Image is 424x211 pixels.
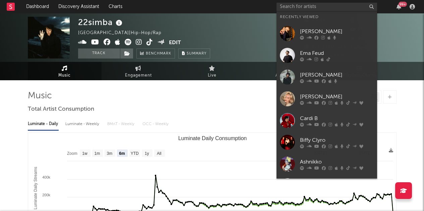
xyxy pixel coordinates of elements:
[65,118,101,130] div: Luminate - Weekly
[146,50,171,58] span: Benchmark
[136,48,175,59] a: Benchmark
[28,118,59,130] div: Luminate - Daily
[300,49,374,57] div: Ema Feud
[78,48,120,59] button: Track
[277,110,377,131] a: Cardi B
[300,93,374,101] div: [PERSON_NAME]
[42,175,50,179] text: 400k
[300,27,374,35] div: [PERSON_NAME]
[42,193,50,197] text: 200k
[276,72,296,80] span: Audience
[144,151,149,156] text: 1y
[277,23,377,44] a: [PERSON_NAME]
[130,151,138,156] text: YTD
[300,158,374,166] div: Ashnikko
[107,151,112,156] text: 3m
[399,2,407,7] div: 99 +
[125,72,152,80] span: Engagement
[169,39,181,47] button: Edit
[33,167,38,209] text: Luminate Daily Streams
[277,131,377,153] a: Biffy Clyro
[277,3,377,11] input: Search for artists
[175,62,249,80] a: Live
[300,136,374,144] div: Biffy Clyro
[277,88,377,110] a: [PERSON_NAME]
[178,135,247,141] text: Luminate Daily Consumption
[94,151,100,156] text: 1m
[187,52,206,56] span: Summary
[28,105,94,113] span: Total Artist Consumption
[78,29,169,37] div: [GEOGRAPHIC_DATA] | Hip-Hop/Rap
[277,44,377,66] a: Ema Feud
[397,4,401,9] button: 99+
[280,13,374,21] div: Recently Viewed
[300,114,374,122] div: Cardi B
[208,72,217,80] span: Live
[82,151,87,156] text: 1w
[277,66,377,88] a: [PERSON_NAME]
[157,151,161,156] text: All
[300,71,374,79] div: [PERSON_NAME]
[28,62,102,80] a: Music
[119,151,125,156] text: 6m
[277,153,377,175] a: Ashnikko
[78,17,124,28] div: 22simba
[277,175,377,197] a: [PERSON_NAME]
[249,62,323,80] a: Audience
[67,151,77,156] text: Zoom
[178,48,210,59] button: Summary
[102,62,175,80] a: Engagement
[58,72,71,80] span: Music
